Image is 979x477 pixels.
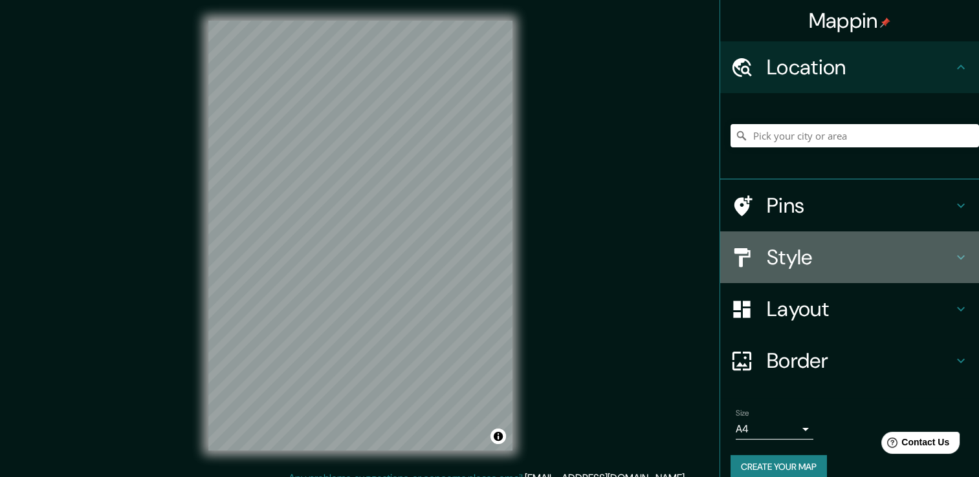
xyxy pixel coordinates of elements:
div: A4 [736,419,813,440]
h4: Mappin [809,8,891,34]
canvas: Map [208,21,512,450]
button: Toggle attribution [490,429,506,444]
input: Pick your city or area [731,124,979,147]
img: pin-icon.png [880,17,890,28]
div: Layout [720,283,979,335]
iframe: Help widget launcher [864,427,965,463]
h4: Border [767,348,953,374]
h4: Layout [767,296,953,322]
div: Location [720,41,979,93]
h4: Location [767,54,953,80]
div: Style [720,231,979,283]
div: Border [720,335,979,387]
h4: Style [767,244,953,270]
h4: Pins [767,193,953,218]
label: Size [736,408,749,419]
div: Pins [720,180,979,231]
